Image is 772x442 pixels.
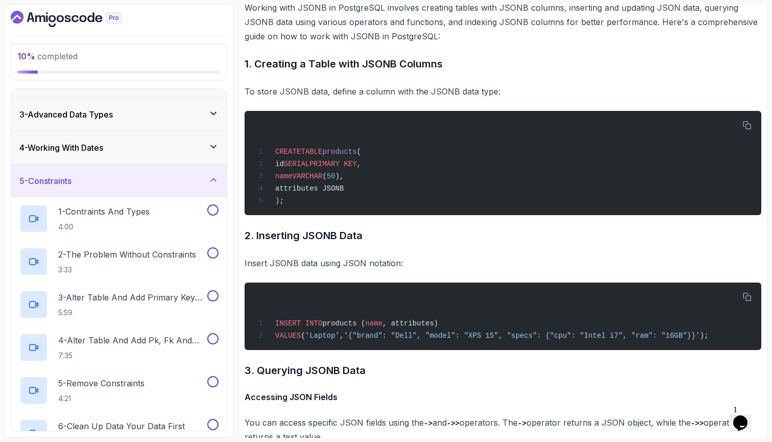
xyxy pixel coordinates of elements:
[305,332,340,340] span: 'Laptop'
[58,248,196,261] p: 2 - The Problem Without Constraints
[275,148,301,156] span: CREATE
[322,319,365,328] span: products (
[19,333,219,362] button: 4-Alter Table And Add Pk, Fk And Check Constraints7:35
[19,290,219,319] button: 3-Alter Table And Add Primary Key Connstraint5:59
[700,332,709,340] span: );
[301,332,305,340] span: (
[17,51,35,61] span: 10 %
[322,172,326,180] span: (
[58,205,150,218] p: 1 - Contraints And Types
[518,420,526,428] code: ->
[275,332,301,340] span: VALUES
[11,98,227,131] button: 3-Advanced Data Types
[245,391,761,403] h4: Accessing JSON Fields
[19,376,219,405] button: 5-Remove Constraints4:21
[19,175,71,187] h3: 5 - Constraints
[322,148,356,156] span: products
[58,291,205,304] p: 3 - Alter Table And Add Primary Key Connstraint
[58,351,205,361] p: 7:35
[344,332,699,340] span: '{"brand": "Dell", "model": "XPS 15", "specs": {"cpu": "Intel i7", "ram": "16GB"}}'
[424,420,432,428] code: ->
[357,148,361,156] span: (
[275,160,284,168] span: id
[11,165,227,197] button: 5-Constraints
[245,84,761,99] p: To store JSONB data, define a column with the JSONB data type:
[58,222,150,232] p: 4:00
[245,1,761,43] p: Working with JSONB in PostgreSQL involves creating tables with JSONB columns, inserting and updat...
[284,160,309,168] span: SERIAL
[447,420,460,428] code: ->>
[275,184,344,193] span: attributes JSONB
[275,172,293,180] span: name
[11,11,146,27] a: Dashboard
[245,256,761,270] p: Insert JSONB data using JSON notation:
[335,172,344,180] span: ),
[19,204,219,233] button: 1-Contraints And Types4:00
[245,227,761,244] h3: 2. Inserting JSONB Data
[245,362,761,379] h3: 3. Querying JSONB Data
[58,308,205,318] p: 5:59
[301,148,322,156] span: TABLE
[309,160,356,168] span: PRIMARY KEY
[58,393,144,404] p: 4:21
[365,319,382,328] span: name
[19,247,219,276] button: 2-The Problem Without Constraints3:33
[58,377,144,389] p: 5 - Remove Constraints
[293,172,323,180] span: VARCHAR
[275,319,322,328] span: INSERT INTO
[327,172,335,180] span: 50
[58,265,196,275] p: 3:33
[357,160,361,168] span: ,
[19,108,113,121] h3: 3 - Advanced Data Types
[729,401,762,432] iframe: chat widget
[17,51,78,61] span: completed
[19,142,103,154] h3: 4 - Working With Dates
[58,334,205,346] p: 4 - Alter Table And Add Pk, Fk And Check Constraints
[58,420,185,432] p: 6 - Clean Up Data Your Data First
[340,332,344,340] span: ,
[245,56,761,72] h3: 1. Creating a Table with JSONB Columns
[691,420,704,428] code: ->>
[11,131,227,164] button: 4-Working With Dates
[382,319,438,328] span: , attributes)
[275,197,284,205] span: );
